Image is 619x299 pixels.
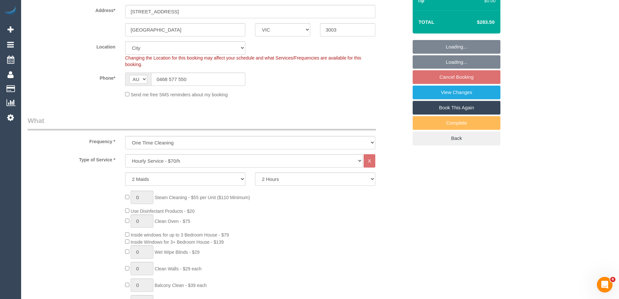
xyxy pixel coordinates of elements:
[125,55,361,67] span: Changing the Location for this booking may affect your schedule and what Services/Frequencies are...
[597,277,613,292] iframe: Intercom live chat
[155,250,200,255] span: Wet Wipe Blinds - $29
[458,20,495,25] h4: $283.50
[155,195,250,200] span: Steam Cleaning - $55 per Unit ($110 Minimum)
[131,232,229,238] span: Inside windows for up to 3 Bedroom House - $79
[155,283,207,288] span: Balcony Clean - $39 each
[419,19,434,25] strong: Total
[151,73,245,86] input: Phone*
[413,86,500,99] a: View Changes
[23,5,120,14] label: Address*
[23,136,120,145] label: Frequency *
[4,7,17,16] img: Automaid Logo
[610,277,615,282] span: 6
[23,41,120,50] label: Location
[320,23,375,36] input: Post Code*
[23,73,120,81] label: Phone*
[413,101,500,115] a: Book This Again
[131,209,195,214] span: Use Disinfectant Products - $20
[413,131,500,145] a: Back
[131,92,228,97] span: Send me free SMS reminders about my booking
[155,266,201,271] span: Clean Walls - $29 each
[125,23,245,36] input: Suburb*
[155,219,190,224] span: Clean Oven - $75
[131,239,224,245] span: Inside Windows for 3+ Bedroom House - $139
[23,154,120,163] label: Type of Service *
[28,116,376,130] legend: What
